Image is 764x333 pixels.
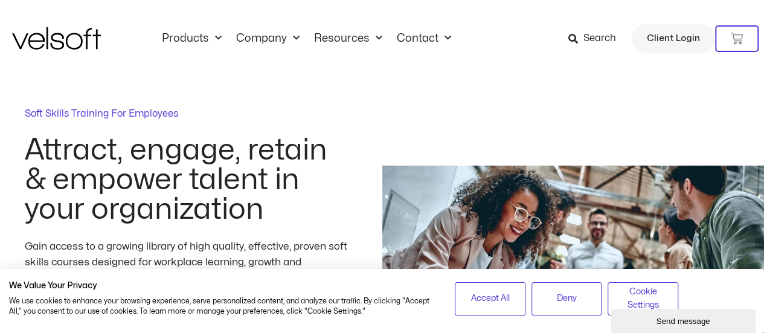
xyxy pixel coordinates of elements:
[25,135,353,224] h2: Attract, engage, retain & empower talent in your organization
[583,31,616,47] span: Search
[9,280,437,291] h2: We Value Your Privacy
[390,32,458,45] a: ContactMenu Toggle
[25,106,357,121] p: Soft Skills Training For Employees
[307,32,390,45] a: ResourcesMenu Toggle
[615,285,670,312] span: Cookie Settings
[25,239,357,286] div: Gain access to a growing library of high quality, effective, proven soft skills courses designed ...
[632,24,715,53] a: Client Login
[455,282,525,315] button: Accept all cookies
[9,296,437,317] p: We use cookies to enhance your browsing experience, serve personalized content, and analyze our t...
[608,282,678,315] button: Adjust cookie preferences
[531,282,602,315] button: Deny all cookies
[470,292,509,305] span: Accept All
[155,32,229,45] a: ProductsMenu Toggle
[557,292,577,305] span: Deny
[12,27,101,50] img: Velsoft Training Materials
[611,306,758,333] iframe: chat widget
[647,31,700,47] span: Client Login
[568,28,624,49] a: Search
[155,32,458,45] nav: Menu
[229,32,307,45] a: CompanyMenu Toggle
